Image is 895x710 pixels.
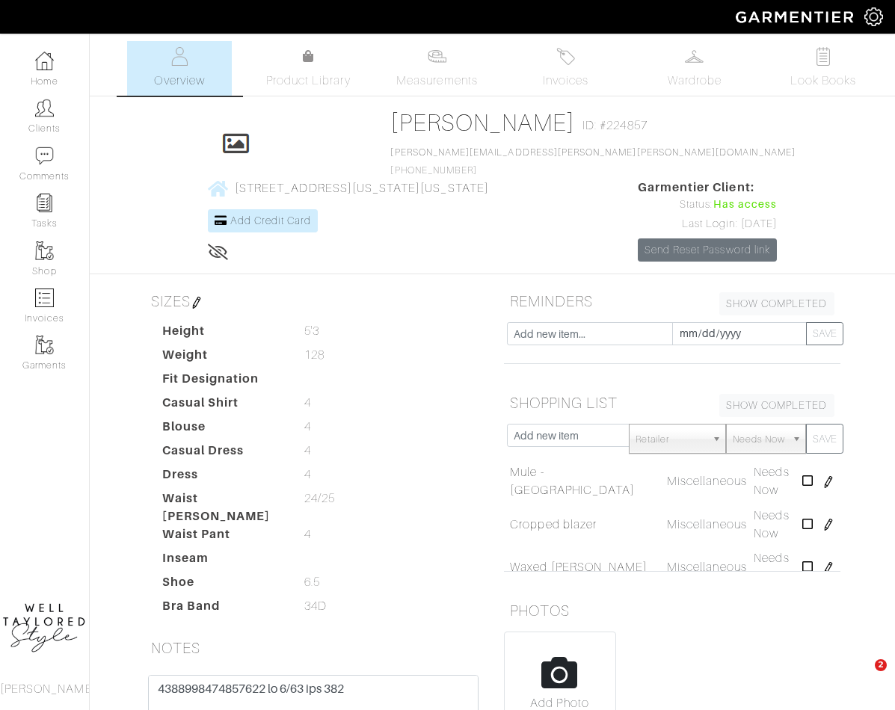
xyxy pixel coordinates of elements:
[638,216,777,232] div: Last Login: [DATE]
[754,509,789,540] span: Needs Now
[822,476,834,488] img: pen-cf24a1663064a2ec1b9c1bd2387e9de7a2fa800b781884d57f21acf72779bad2.png
[504,388,840,418] h5: SHOPPING LIST
[35,146,54,165] img: comment-icon-a0a6a9ef722e966f86d9cbdc48e553b5cf19dbc54f86b18d962a5391bc8f6eb6.png
[582,117,648,135] span: ID: #224857
[822,562,834,574] img: pen-cf24a1663064a2ec1b9c1bd2387e9de7a2fa800b781884d57f21acf72779bad2.png
[556,47,575,66] img: orders-27d20c2124de7fd6de4e0e44c1d41de31381a507db9b33961299e4e07d508b8c.svg
[304,597,327,615] span: 34D
[145,286,482,316] h5: SIZES
[396,72,478,90] span: Measurements
[35,99,54,117] img: clients-icon-6bae9207a08558b7cb47a8932f037763ab4055f8c8b6bfacd5dc20c3e0201464.png
[806,322,843,345] button: SAVE
[510,463,659,499] a: Mule - [GEOGRAPHIC_DATA]
[875,659,887,671] span: 2
[667,518,747,531] span: Miscellaneous
[822,519,834,531] img: pen-cf24a1663064a2ec1b9c1bd2387e9de7a2fa800b781884d57f21acf72779bad2.png
[35,241,54,260] img: garments-icon-b7da505a4dc4fd61783c78ac3ca0ef83fa9d6f193b1c9dc38574b1d14d53ca28.png
[304,418,311,436] span: 4
[713,197,778,213] span: Has access
[504,286,840,316] h5: REMINDERS
[208,179,489,197] a: [STREET_ADDRESS][US_STATE][US_STATE]
[667,475,747,488] span: Miscellaneous
[304,394,311,412] span: 4
[151,442,293,466] dt: Casual Dress
[733,425,785,454] span: Needs Now
[504,596,840,626] h5: PHOTOS
[151,597,293,621] dt: Bra Band
[191,297,203,309] img: pen-cf24a1663064a2ec1b9c1bd2387e9de7a2fa800b781884d57f21acf72779bad2.png
[151,394,293,418] dt: Casual Shirt
[208,209,318,232] a: Add Credit Card
[304,442,311,460] span: 4
[668,72,722,90] span: Wardrobe
[667,561,747,574] span: Miscellaneous
[170,47,189,66] img: basicinfo-40fd8af6dae0f16599ec9e87c0ef1c0a1fdea2edbe929e3d69a839185d80c458.svg
[642,41,747,96] a: Wardrobe
[304,573,320,591] span: 6.5
[685,47,704,66] img: wardrobe-487a4870c1b7c33e795ec22d11cfc2ed9d08956e64fb3008fe2437562e282088.svg
[304,490,335,507] span: 24/25
[384,41,490,96] a: Measurements
[304,466,311,484] span: 4
[151,322,293,346] dt: Height
[754,552,789,583] span: Needs Now
[638,179,777,197] span: Garmentier Client:
[304,322,319,340] span: 5'3
[754,466,789,497] span: Needs Now
[304,346,325,364] span: 128
[256,48,360,90] a: Product Library
[771,41,876,96] a: Look Books
[638,197,777,213] div: Status:
[719,292,834,315] a: SHOW COMPLETED
[390,109,575,136] a: [PERSON_NAME]
[814,47,832,66] img: todo-9ac3debb85659649dc8f770b8b6100bb5dab4b48dedcbae339e5042a72dfd3cc.svg
[304,525,311,543] span: 4
[864,7,883,26] img: gear-icon-white-bd11855cb880d31180b6d7d6211b90ccbf57a29d726f0c71d8c61bd08dd39cc2.png
[35,194,54,212] img: reminder-icon-8004d30b9f0a5d33ae49ab947aed9ed385cf756f9e5892f1edd6e32f2345188e.png
[728,4,864,30] img: garmentier-logo-header-white-b43fb05a5012e4ada735d5af1a66efaba907eab6374d6393d1fbf88cb4ef424d.png
[543,72,588,90] span: Invoices
[151,573,293,597] dt: Shoe
[151,346,293,370] dt: Weight
[390,147,795,176] span: [PHONE_NUMBER]
[844,659,880,695] iframe: Intercom live chat
[35,52,54,70] img: dashboard-icon-dbcd8f5a0b271acd01030246c82b418ddd0df26cd7fceb0bd07c9910d44c42f6.png
[790,72,857,90] span: Look Books
[230,214,311,226] span: Add Credit Card
[719,394,834,417] a: SHOW COMPLETED
[151,525,293,549] dt: Waist Pant
[151,466,293,490] dt: Dress
[638,238,777,262] a: Send Reset Password link
[154,72,204,90] span: Overview
[151,549,293,573] dt: Inseam
[35,288,54,307] img: orders-icon-0abe47150d42831381b5fb84f609e132dff9fe21cb692f30cb5eec754e2cba89.png
[151,490,293,525] dt: Waist [PERSON_NAME]
[510,516,597,534] a: Cropped blazer
[514,41,618,96] a: Invoices
[266,72,351,90] span: Product Library
[390,147,795,158] a: [PERSON_NAME][EMAIL_ADDRESS][PERSON_NAME][PERSON_NAME][DOMAIN_NAME]
[806,424,843,454] button: SAVE
[428,47,446,66] img: measurements-466bbee1fd09ba9460f595b01e5d73f9e2bff037440d3c8f018324cb6cdf7a4a.svg
[35,336,54,354] img: garments-icon-b7da505a4dc4fd61783c78ac3ca0ef83fa9d6f193b1c9dc38574b1d14d53ca28.png
[636,425,706,454] span: Retailer
[507,322,673,345] input: Add new item...
[235,182,489,195] span: [STREET_ADDRESS][US_STATE][US_STATE]
[127,41,232,96] a: Overview
[510,558,648,576] a: Waxed [PERSON_NAME]
[151,370,293,394] dt: Fit Designation
[507,424,630,447] input: Add new item
[145,633,482,663] h5: NOTES
[151,418,293,442] dt: Blouse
